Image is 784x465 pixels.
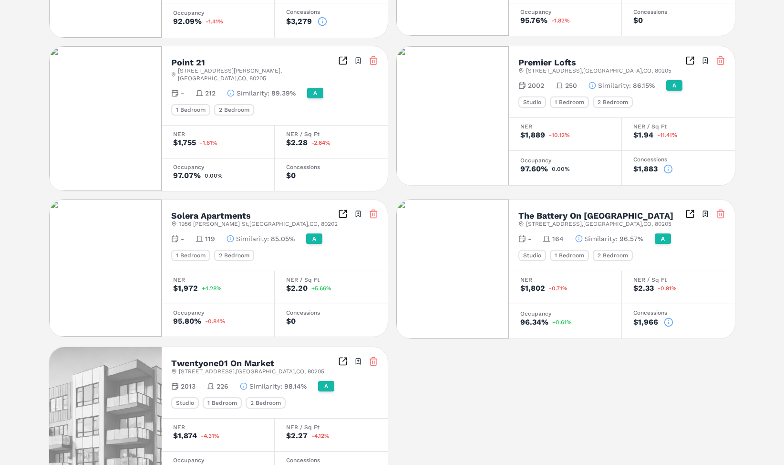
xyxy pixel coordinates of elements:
[178,67,338,82] span: [STREET_ADDRESS][PERSON_NAME] , [GEOGRAPHIC_DATA] , CO , 80205
[585,234,618,243] span: Similarity :
[171,250,210,261] div: 1 Bedroom
[552,234,564,243] span: 164
[552,166,570,172] span: 0.00%
[173,317,201,325] div: 95.80%
[633,131,653,139] div: $1.94
[520,131,545,139] div: $1,889
[338,209,348,219] a: Inspect Comparables
[214,250,254,261] div: 2 Bedroom
[518,250,546,261] div: Studio
[633,277,723,283] div: NER / Sq Ft
[311,433,330,439] span: -4.12%
[181,234,184,243] span: -
[284,381,307,391] span: 98.14%
[520,311,610,317] div: Occupancy
[286,285,308,292] div: $2.20
[173,164,263,170] div: Occupancy
[633,157,723,162] div: Concessions
[593,96,633,108] div: 2 Bedroom
[205,318,225,324] span: -0.84%
[173,139,196,147] div: $1,755
[173,277,263,283] div: NER
[550,250,589,261] div: 1 Bedroom
[237,88,269,98] span: Similarity :
[181,88,184,98] span: -
[240,381,307,391] button: Similarity:98.14%
[214,104,254,116] div: 2 Bedroom
[593,250,633,261] div: 2 Bedroom
[173,310,263,316] div: Occupancy
[518,58,576,67] h2: Premier Lofts
[173,131,263,137] div: NER
[171,397,199,409] div: Studio
[173,285,198,292] div: $1,972
[173,432,197,440] div: $1,874
[633,17,643,24] div: $0
[181,381,196,391] span: 2013
[552,319,572,325] span: +0.61%
[173,18,202,25] div: 92.09%
[565,81,577,90] span: 250
[520,277,610,283] div: NER
[633,165,658,173] div: $1,883
[171,104,210,116] div: 1 Bedroom
[520,158,610,163] div: Occupancy
[598,81,631,90] span: Similarity :
[520,285,545,292] div: $1,802
[549,132,570,138] span: -10.12%
[205,234,215,243] span: 119
[633,9,723,15] div: Concessions
[227,88,296,98] button: Similarity:89.39%
[655,233,671,244] div: A
[588,81,655,90] button: Similarity:86.15%
[526,67,671,74] span: [STREET_ADDRESS] , [GEOGRAPHIC_DATA] , CO , 80205
[311,140,330,146] span: -2.64%
[179,368,324,375] span: [STREET_ADDRESS] , [GEOGRAPHIC_DATA] , CO , 80205
[171,359,274,368] h2: Twentyone01 On Market
[307,88,323,98] div: A
[249,381,282,391] span: Similarity :
[575,234,643,243] button: Similarity:96.57%
[520,318,548,326] div: 96.34%
[286,164,376,170] div: Concessions
[205,173,223,179] span: 0.00%
[173,457,263,463] div: Occupancy
[306,233,322,244] div: A
[179,220,338,228] span: 1956 [PERSON_NAME] St , [GEOGRAPHIC_DATA] , CO , 80202
[528,81,544,90] span: 2002
[633,285,654,292] div: $2.33
[685,56,695,65] a: Inspect Comparables
[338,357,348,366] a: Inspect Comparables
[520,9,610,15] div: Occupancy
[311,285,331,291] span: +5.66%
[286,457,376,463] div: Concessions
[171,211,251,220] h2: Solera Apartments
[528,234,531,243] span: -
[286,9,376,15] div: Concessions
[271,234,295,243] span: 85.05%
[551,18,570,23] span: -1.82%
[236,234,269,243] span: Similarity :
[666,80,682,91] div: A
[526,220,671,228] span: [STREET_ADDRESS] , [GEOGRAPHIC_DATA] , CO , 80205
[286,424,376,430] div: NER / Sq Ft
[657,132,677,138] span: -11.41%
[203,397,242,409] div: 1 Bedroom
[286,432,308,440] div: $2.27
[286,172,296,180] div: $0
[286,18,312,25] div: $3,279
[318,381,334,391] div: A
[658,285,677,291] span: -0.91%
[520,17,547,24] div: 95.76%
[619,234,643,243] span: 96.57%
[173,424,263,430] div: NER
[202,285,222,291] span: +4.28%
[286,139,308,147] div: $2.28
[520,124,610,129] div: NER
[633,81,655,90] span: 86.15%
[171,58,205,67] h2: Point 21
[286,317,296,325] div: $0
[286,310,376,316] div: Concessions
[173,10,263,16] div: Occupancy
[338,56,348,65] a: Inspect Comparables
